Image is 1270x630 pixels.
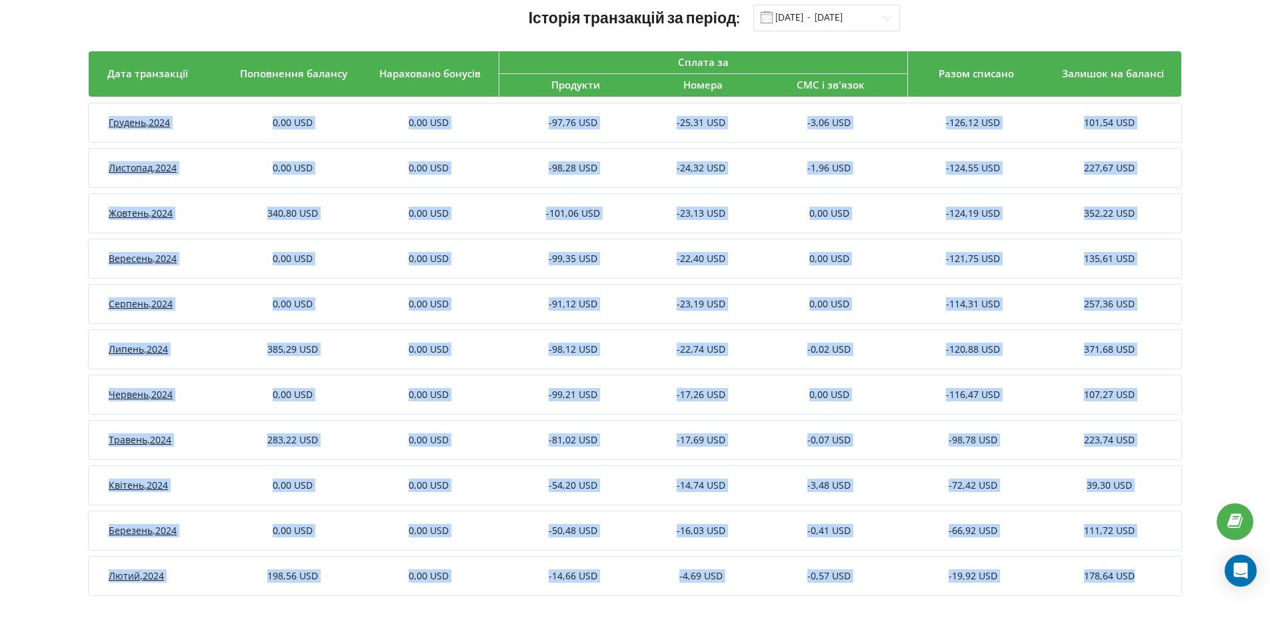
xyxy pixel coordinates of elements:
span: 0,00 USD [273,388,313,401]
span: -4,69 USD [679,569,723,582]
span: Грудень , 2024 [109,116,170,129]
span: Дата транзакції [107,67,188,80]
span: -14,74 USD [677,479,725,491]
span: -23,13 USD [677,207,725,219]
span: -101,06 USD [546,207,600,219]
span: Сплата за [678,55,729,69]
span: Липень , 2024 [109,343,168,355]
span: Вересень , 2024 [109,252,177,265]
span: -99,35 USD [549,252,597,265]
span: 0,00 USD [409,524,449,537]
span: Квітень , 2024 [109,479,168,491]
span: -54,20 USD [549,479,597,491]
span: -0,07 USD [807,433,851,446]
span: 223,74 USD [1084,433,1135,446]
span: -50,48 USD [549,524,597,537]
span: -22,40 USD [677,252,725,265]
span: -91,12 USD [549,297,597,310]
span: 0,00 USD [273,524,313,537]
span: Поповнення балансу [240,67,347,80]
span: Березень , 2024 [109,524,177,537]
span: Листопад , 2024 [109,161,177,174]
span: 0,00 USD [409,297,449,310]
span: -24,32 USD [677,161,725,174]
span: 340,80 USD [267,207,318,219]
span: Залишок на балансі [1062,67,1164,80]
span: -3,06 USD [807,116,851,129]
span: -19,92 USD [949,569,997,582]
span: 257,36 USD [1084,297,1135,310]
span: 0,00 USD [809,207,849,219]
span: 178,64 USD [1084,569,1135,582]
span: Разом списано [939,67,1014,80]
span: 0,00 USD [273,116,313,129]
span: -0,41 USD [807,524,851,537]
span: -17,69 USD [677,433,725,446]
span: 371,68 USD [1084,343,1135,355]
span: -22,74 USD [677,343,725,355]
span: 0,00 USD [409,433,449,446]
span: Червень , 2024 [109,388,173,401]
span: СМС і зв'язок [797,78,865,91]
span: 0,00 USD [273,161,313,174]
span: -120,88 USD [946,343,1000,355]
span: 0,00 USD [409,388,449,401]
span: Нараховано бонусів [379,67,481,80]
span: 0,00 USD [809,297,849,310]
span: 0,00 USD [809,252,849,265]
span: 101,54 USD [1084,116,1135,129]
span: -124,19 USD [946,207,1000,219]
span: 39,30 USD [1087,479,1132,491]
span: -0,57 USD [807,569,851,582]
span: 0,00 USD [409,569,449,582]
span: 283,22 USD [267,433,318,446]
span: -116,47 USD [946,388,1000,401]
span: -121,75 USD [946,252,1000,265]
span: -3,48 USD [807,479,851,491]
span: -23,19 USD [677,297,725,310]
span: -25,31 USD [677,116,725,129]
span: -14,66 USD [549,569,597,582]
span: 107,27 USD [1084,388,1135,401]
span: 0,00 USD [409,479,449,491]
span: 385,29 USD [267,343,318,355]
span: -126,12 USD [946,116,1000,129]
span: 0,00 USD [273,479,313,491]
span: Номера [683,78,723,91]
span: 198,56 USD [267,569,318,582]
span: 0,00 USD [273,252,313,265]
span: 352,22 USD [1084,207,1135,219]
div: Open Intercom Messenger [1225,555,1257,587]
span: 227,67 USD [1084,161,1135,174]
span: -0,02 USD [807,343,851,355]
span: 0,00 USD [273,297,313,310]
span: -97,76 USD [549,116,597,129]
span: -17,26 USD [677,388,725,401]
span: 0,00 USD [409,207,449,219]
span: Травень , 2024 [109,433,171,446]
span: -114,31 USD [946,297,1000,310]
span: 0,00 USD [409,161,449,174]
span: Жовтень , 2024 [109,207,173,219]
span: 111,72 USD [1084,524,1135,537]
span: -81,02 USD [549,433,597,446]
span: -99,21 USD [549,388,597,401]
span: -124,55 USD [946,161,1000,174]
span: Серпень , 2024 [109,297,173,310]
span: 0,00 USD [409,343,449,355]
span: -66,92 USD [949,524,997,537]
span: -16,03 USD [677,524,725,537]
span: -98,28 USD [549,161,597,174]
span: -72,42 USD [949,479,997,491]
span: 135,61 USD [1084,252,1135,265]
span: Історія транзакцій за період: [529,8,741,27]
span: Лютий , 2024 [109,569,164,582]
span: Продукти [551,78,600,91]
span: -98,78 USD [949,433,997,446]
span: -1,96 USD [807,161,851,174]
span: 0,00 USD [409,252,449,265]
span: 0,00 USD [409,116,449,129]
span: 0,00 USD [809,388,849,401]
span: -98,12 USD [549,343,597,355]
